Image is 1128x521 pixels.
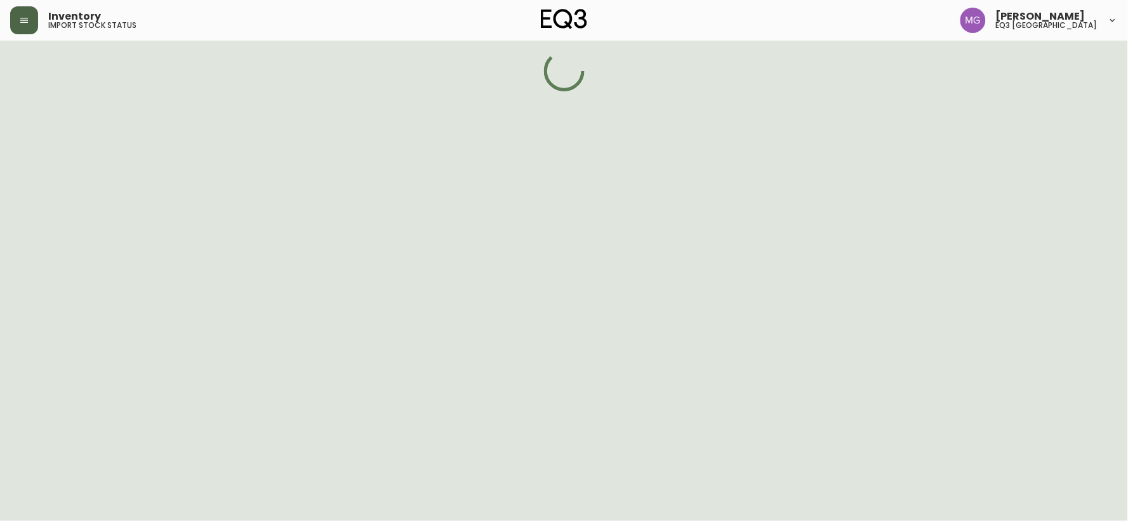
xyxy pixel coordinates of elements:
img: logo [541,9,588,29]
h5: eq3 [GEOGRAPHIC_DATA] [996,22,1098,29]
span: [PERSON_NAME] [996,11,1085,22]
h5: import stock status [48,22,136,29]
span: Inventory [48,11,101,22]
img: de8837be2a95cd31bb7c9ae23fe16153 [960,8,986,33]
